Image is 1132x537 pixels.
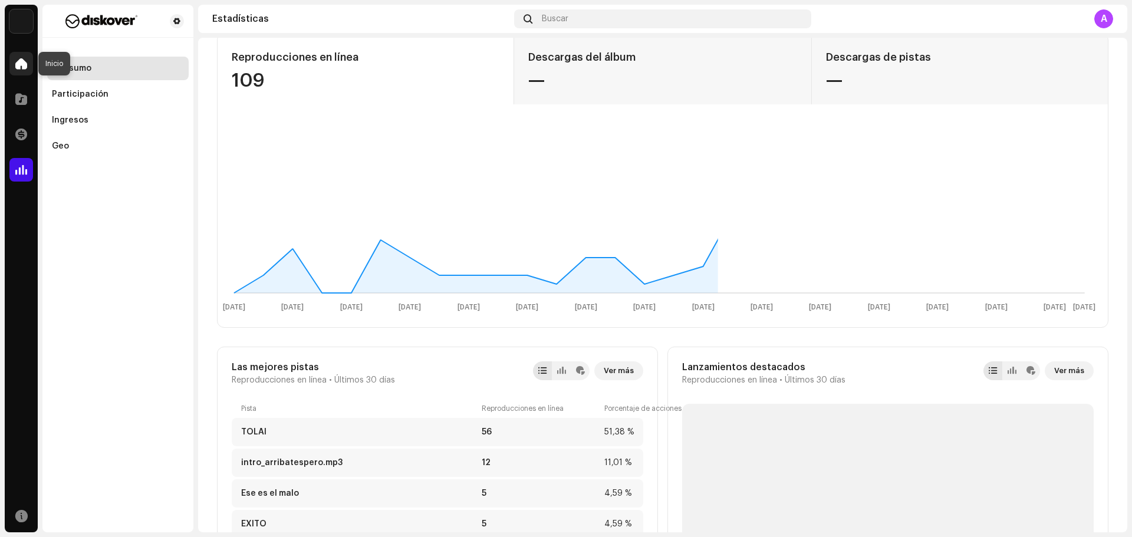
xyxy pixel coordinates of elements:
text: [DATE] [281,304,304,311]
div: Porcentaje de acciones [604,404,634,413]
text: [DATE] [399,304,421,311]
div: 11,01 % [604,458,634,467]
re-m-nav-item: Ingresos [47,108,189,132]
text: [DATE] [692,304,715,311]
button: Ver más [594,361,643,380]
div: ÉXITO [241,519,266,529]
text: [DATE] [516,304,538,311]
div: 4,59 % [604,489,634,498]
text: [DATE] [1044,304,1066,311]
span: • [329,375,332,385]
div: Pista [241,404,477,413]
text: [DATE] [926,304,949,311]
span: Últimos 30 días [334,375,395,385]
span: Reproducciones en línea [682,375,777,385]
span: Buscar [542,14,568,24]
div: Ingresos [52,116,88,125]
text: [DATE] [985,304,1008,311]
div: intro_arribatespero.mp3 [241,458,343,467]
div: Consumo [52,64,91,73]
text: [DATE] [458,304,480,311]
div: 12 [482,458,600,467]
div: 109 [232,71,499,90]
div: 4,59 % [604,519,634,529]
div: Descargas de pistas [826,48,1094,67]
div: 5 [482,489,600,498]
text: [DATE] [575,304,597,311]
text: [DATE] [868,304,890,311]
div: Las mejores pistas [232,361,395,373]
div: — [528,71,797,90]
button: Ver más [1045,361,1094,380]
div: Reproducciones en línea [232,48,499,67]
div: Reproducciones en línea [482,404,600,413]
div: 51,38 % [604,427,634,437]
div: 5 [482,519,600,529]
re-m-nav-item: Consumo [47,57,189,80]
span: Ver más [604,359,634,383]
text: [DATE] [1073,304,1095,311]
span: • [779,375,782,385]
text: [DATE] [223,304,245,311]
span: Ver más [1054,359,1084,383]
span: Últimos 30 días [785,375,845,385]
div: Lanzamientos destacados [682,361,845,373]
img: 297a105e-aa6c-4183-9ff4-27133c00f2e2 [9,9,33,33]
div: Ese es el malo [241,489,299,498]
div: 56 [482,427,600,437]
re-m-nav-item: Participación [47,83,189,106]
img: f29a3560-dd48-4e38-b32b-c7dc0a486f0f [52,14,151,28]
text: [DATE] [809,304,831,311]
re-m-nav-item: Geo [47,134,189,158]
div: Estadísticas [212,14,509,24]
div: — [826,71,1094,90]
text: [DATE] [751,304,773,311]
div: TOLAI [241,427,266,437]
div: Descargas del álbum [528,48,797,67]
text: [DATE] [340,304,363,311]
div: A [1094,9,1113,28]
div: Geo [52,141,69,151]
span: Reproducciones en línea [232,375,327,385]
div: Participación [52,90,108,99]
text: [DATE] [633,304,656,311]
